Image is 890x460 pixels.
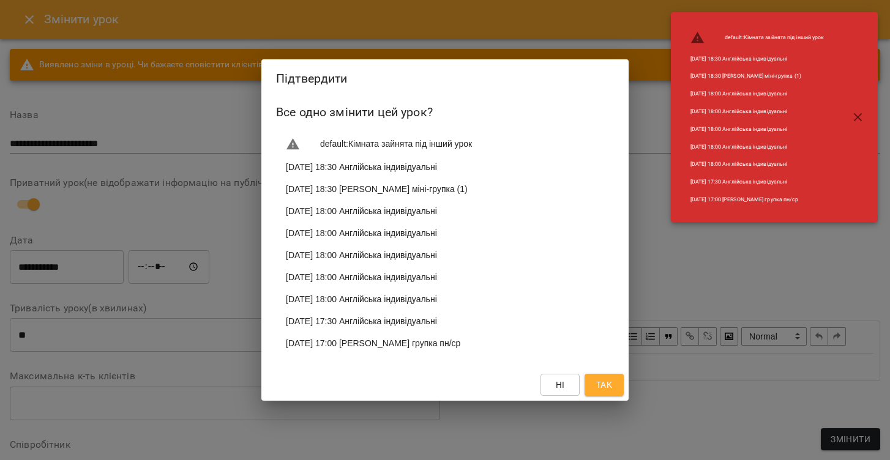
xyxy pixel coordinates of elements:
li: [DATE] 17:30 Англійська індивідуальні [276,310,614,332]
button: Так [585,374,624,396]
li: [DATE] 17:00 [PERSON_NAME] групка пн/ср [276,332,614,354]
li: [DATE] 18:00 Англійська індивідуальні [276,244,614,266]
span: Так [596,377,612,392]
h6: Все одно змінити цей урок? [276,103,614,122]
li: [DATE] 18:30 Англійська індивідуальні [276,156,614,178]
h2: Підтвердити [276,69,614,88]
li: [DATE] 18:30 [PERSON_NAME] міні-групка (1) [681,67,834,85]
li: [DATE] 18:00 Англійська індивідуальні [681,138,834,156]
li: [DATE] 18:00 Англійська індивідуальні [681,85,834,103]
li: [DATE] 18:00 Англійська індивідуальні [276,222,614,244]
li: [DATE] 18:30 [PERSON_NAME] міні-групка (1) [276,178,614,200]
li: [DATE] 18:00 Англійська індивідуальні [681,103,834,121]
li: [DATE] 18:00 Англійська індивідуальні [681,121,834,138]
li: default : Кімната зайнята під інший урок [681,26,834,50]
li: [DATE] 18:00 Англійська індивідуальні [276,266,614,288]
li: default : Кімната зайнята під інший урок [276,132,614,157]
li: [DATE] 18:00 Англійська індивідуальні [681,155,834,173]
button: Ні [540,374,580,396]
li: [DATE] 17:00 [PERSON_NAME] групка пн/ср [681,191,834,209]
li: [DATE] 17:30 Англійська індивідуальні [681,173,834,191]
span: Ні [556,377,565,392]
li: [DATE] 18:00 Англійська індивідуальні [276,200,614,222]
li: [DATE] 18:00 Англійська індивідуальні [276,288,614,310]
li: [DATE] 18:30 Англійська індивідуальні [681,50,834,68]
